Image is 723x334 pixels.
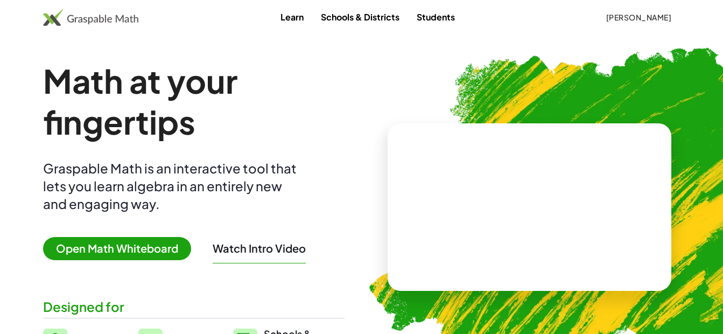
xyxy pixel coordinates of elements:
[43,298,345,316] div: Designed for
[272,7,312,27] a: Learn
[408,7,464,27] a: Students
[312,7,408,27] a: Schools & Districts
[448,166,610,247] video: What is this? This is dynamic math notation. Dynamic math notation plays a central role in how Gr...
[597,8,680,27] button: [PERSON_NAME]
[43,237,191,260] span: Open Math Whiteboard
[213,241,306,255] button: Watch Intro Video
[43,243,200,255] a: Open Math Whiteboard
[606,12,671,22] span: [PERSON_NAME]
[43,159,301,213] div: Graspable Math is an interactive tool that lets you learn algebra in an entirely new and engaging...
[43,60,345,142] h1: Math at your fingertips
